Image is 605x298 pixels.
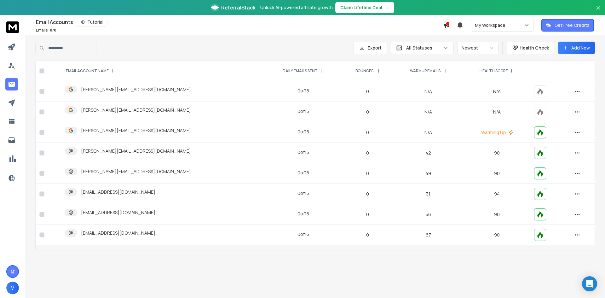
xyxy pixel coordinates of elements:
p: 0 [346,88,389,95]
td: 67 [393,225,464,245]
div: 0 of 15 [297,231,309,237]
div: Email Accounts [36,18,443,26]
button: Newest [458,42,498,54]
td: N/A [393,81,464,102]
td: 31 [393,184,464,204]
p: N/A [467,109,527,115]
button: Get Free Credits [541,19,594,32]
p: 0 [346,129,389,136]
p: DAILY EMAILS SENT [283,68,318,73]
p: 0 [346,191,389,197]
td: 90 [464,163,530,184]
div: 0 of 15 [297,211,309,217]
div: 0 of 15 [297,129,309,135]
div: EMAIL ACCOUNT NAME [66,68,115,73]
p: 0 [346,109,389,115]
button: Add New [558,42,595,54]
p: [EMAIL_ADDRESS][DOMAIN_NAME] [81,209,155,216]
button: V [6,282,19,294]
p: N/A [467,88,527,95]
div: 0 of 15 [297,190,309,196]
td: 49 [393,163,464,184]
p: [PERSON_NAME][EMAIL_ADDRESS][DOMAIN_NAME] [81,127,191,134]
span: ReferralStack [221,4,255,11]
td: 90 [464,204,530,225]
td: 94 [464,184,530,204]
p: 0 [346,232,389,238]
div: Open Intercom Messenger [582,276,597,291]
p: [PERSON_NAME][EMAIL_ADDRESS][DOMAIN_NAME] [81,148,191,154]
td: N/A [393,122,464,143]
p: 0 [346,211,389,218]
td: 90 [464,225,530,245]
span: 8 / 8 [50,27,56,33]
p: BOUNCES [355,68,373,73]
p: Unlock AI-powered affiliate growth [260,4,333,11]
p: [PERSON_NAME][EMAIL_ADDRESS][DOMAIN_NAME] [81,107,191,113]
p: WARMUP EMAILS [410,68,441,73]
p: Warming Up [467,129,527,136]
span: → [385,4,389,11]
p: Health Check [520,45,549,51]
p: Emails : [36,28,56,33]
div: 0 of 15 [297,170,309,176]
button: Tutorial [77,18,107,26]
button: Close banner [594,4,602,19]
p: [EMAIL_ADDRESS][DOMAIN_NAME] [81,230,155,236]
p: 0 [346,170,389,177]
button: Claim Lifetime Deal→ [335,2,394,13]
td: 90 [464,143,530,163]
button: Export [354,42,387,54]
td: N/A [393,102,464,122]
p: Get Free Credits [555,22,590,28]
td: 42 [393,143,464,163]
p: HEALTH SCORE [480,68,508,73]
p: 0 [346,150,389,156]
p: My Workspace [475,22,508,28]
button: Health Check [507,42,554,54]
td: 56 [393,204,464,225]
div: 0 of 15 [297,149,309,155]
div: 0 of 15 [297,108,309,114]
p: [EMAIL_ADDRESS][DOMAIN_NAME] [81,189,155,195]
p: [PERSON_NAME][EMAIL_ADDRESS][DOMAIN_NAME] [81,86,191,93]
p: [PERSON_NAME][EMAIL_ADDRESS][DOMAIN_NAME] [81,168,191,175]
div: 0 of 15 [297,88,309,94]
p: All Statuses [406,45,441,51]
